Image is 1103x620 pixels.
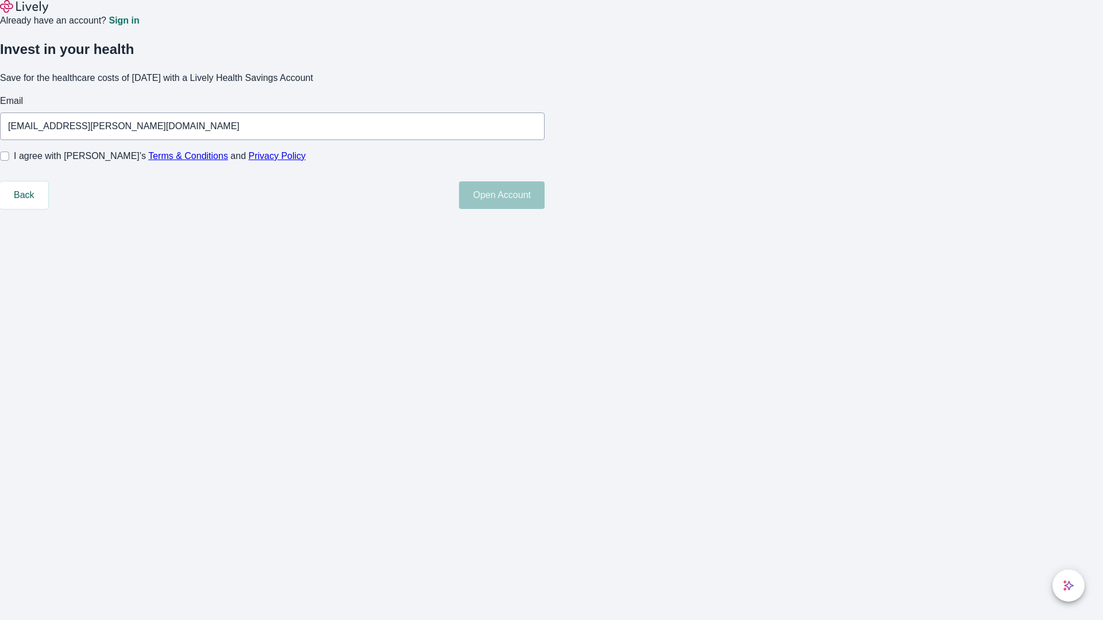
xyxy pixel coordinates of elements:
[148,151,228,161] a: Terms & Conditions
[1063,580,1074,591] svg: Lively AI Assistant
[249,151,306,161] a: Privacy Policy
[109,16,139,25] a: Sign in
[1052,569,1085,602] button: chat
[14,149,306,163] span: I agree with [PERSON_NAME]’s and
